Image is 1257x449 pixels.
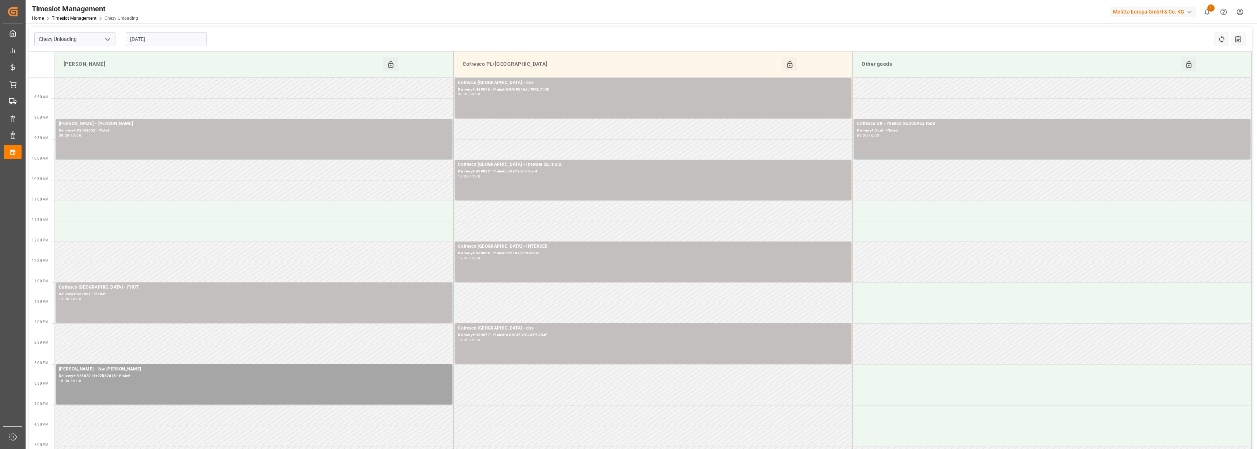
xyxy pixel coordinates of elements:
div: 10:00 [869,134,879,137]
span: 1:30 PM [34,300,49,304]
span: 10:00 AM [32,156,49,160]
span: 12:30 PM [32,259,49,263]
div: 15:00 [470,338,480,342]
span: 8:30 AM [34,95,49,99]
div: Cofresco [GEOGRAPHIC_DATA] - FHUT [59,284,449,291]
div: 09:00 [59,134,69,137]
div: 14:00 [71,297,81,301]
div: - [468,256,470,260]
button: open menu [102,34,113,45]
button: Melitta Europa GmbH & Co. KG [1110,5,1199,19]
div: 13:00 [59,297,69,301]
div: Cofresco PL/[GEOGRAPHIC_DATA] [460,57,782,71]
div: Melitta Europa GmbH & Co. KG [1110,7,1196,17]
span: 12:00 PM [32,238,49,242]
div: Cofresco [GEOGRAPHIC_DATA] - dss [458,325,848,332]
a: Home [32,16,44,21]
span: 5:00 PM [34,443,49,447]
div: Delivery#:489822 - Plate#:ctr09723/ctr8vu4 [458,168,848,175]
div: Delivery#:3 ref - Plate#: [857,128,1247,134]
div: 11:00 [470,175,480,178]
div: - [468,175,470,178]
span: 3:00 PM [34,361,49,365]
span: 4:30 PM [34,422,49,426]
span: 4:00 PM [34,402,49,406]
a: Timeslot Management [52,16,96,21]
div: 10:00 [458,175,468,178]
div: 09:00 [470,92,480,96]
span: 2:00 PM [34,320,49,324]
div: Delivery#:92562652 - Plate#: [59,128,449,134]
div: [PERSON_NAME] [61,57,383,71]
div: Other goods [859,57,1181,71]
div: 08:00 [458,92,468,96]
span: 1 [1207,4,1215,12]
div: - [69,379,71,383]
div: Cofresco [GEOGRAPHIC_DATA] - INTERSER [458,243,848,250]
button: Help Center [1215,4,1232,20]
div: Delivery#:489877 - Plate#:WGM 3737G/WPZ 35JP [458,332,848,338]
span: 9:00 AM [34,115,49,119]
div: 16:00 [71,379,81,383]
div: Cofresco [GEOGRAPHIC_DATA] - dss [458,79,848,87]
div: Delivery#:92562014+92562015 - Plate#: [59,373,449,379]
div: 14:00 [458,338,468,342]
span: 11:00 AM [32,197,49,201]
div: Delivery#:489856 - Plate#:ctr5107p/ct4381w [458,250,848,256]
div: Cofresco UK - rhenus SO305963 food [857,120,1247,128]
div: [PERSON_NAME] - [PERSON_NAME] [59,120,449,128]
span: 1:00 PM [34,279,49,283]
span: 3:30 PM [34,381,49,385]
div: Timeslot Management [32,3,138,14]
div: 12:00 [458,256,468,260]
div: - [468,338,470,342]
div: Delivery#:489876 - Plate#:WGM 0016J / WPZ 71UC [458,87,848,93]
div: 15:00 [59,379,69,383]
div: - [468,92,470,96]
div: Delivery#:489881 - Plate#: [59,291,449,297]
input: DD-MM-YYYY [126,32,207,46]
div: [PERSON_NAME] - lkw [PERSON_NAME] [59,366,449,373]
div: - [867,134,869,137]
div: Cofresco [GEOGRAPHIC_DATA] - Interset Sp. z o.o. [458,161,848,168]
button: show 1 new notifications [1199,4,1215,20]
span: 2:30 PM [34,340,49,345]
div: 10:00 [71,134,81,137]
span: 11:30 AM [32,218,49,222]
div: - [69,297,71,301]
input: Type to search/select [34,32,115,46]
div: 13:00 [470,256,480,260]
span: 10:30 AM [32,177,49,181]
div: 09:00 [857,134,867,137]
div: - [69,134,71,137]
span: 9:30 AM [34,136,49,140]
